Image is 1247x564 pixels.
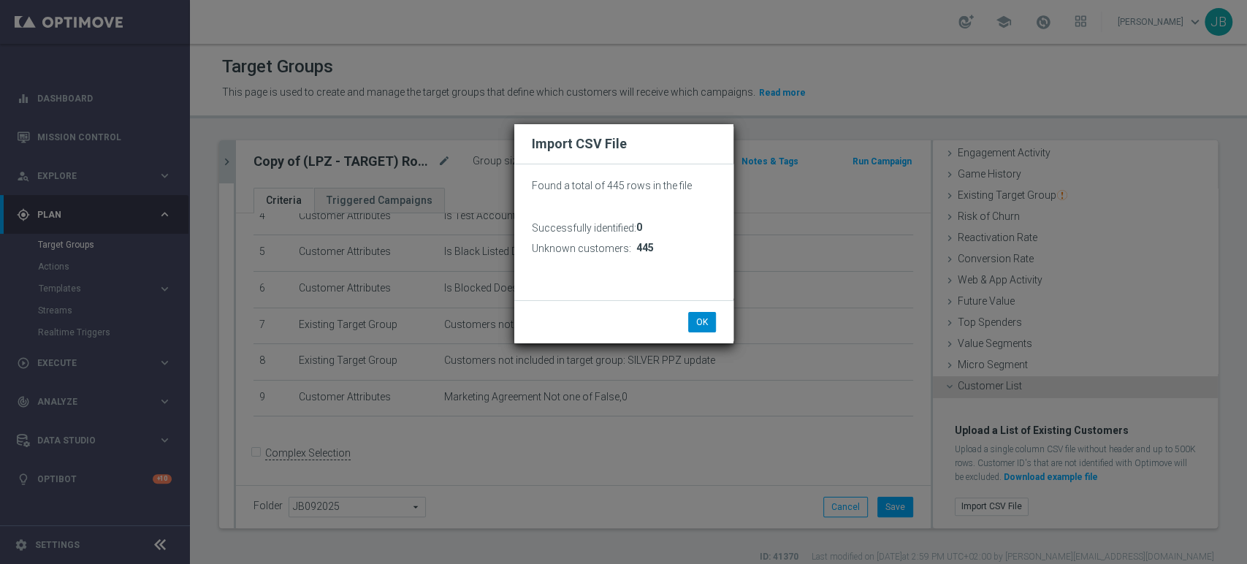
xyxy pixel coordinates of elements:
h3: Unknown customers: [532,242,631,255]
button: OK [688,312,716,332]
span: 0 [636,221,642,234]
span: 445 [636,242,654,254]
p: Found a total of 445 rows in the file [532,179,716,192]
h3: Successfully identified: [532,221,636,235]
h2: Import CSV File [532,135,716,153]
